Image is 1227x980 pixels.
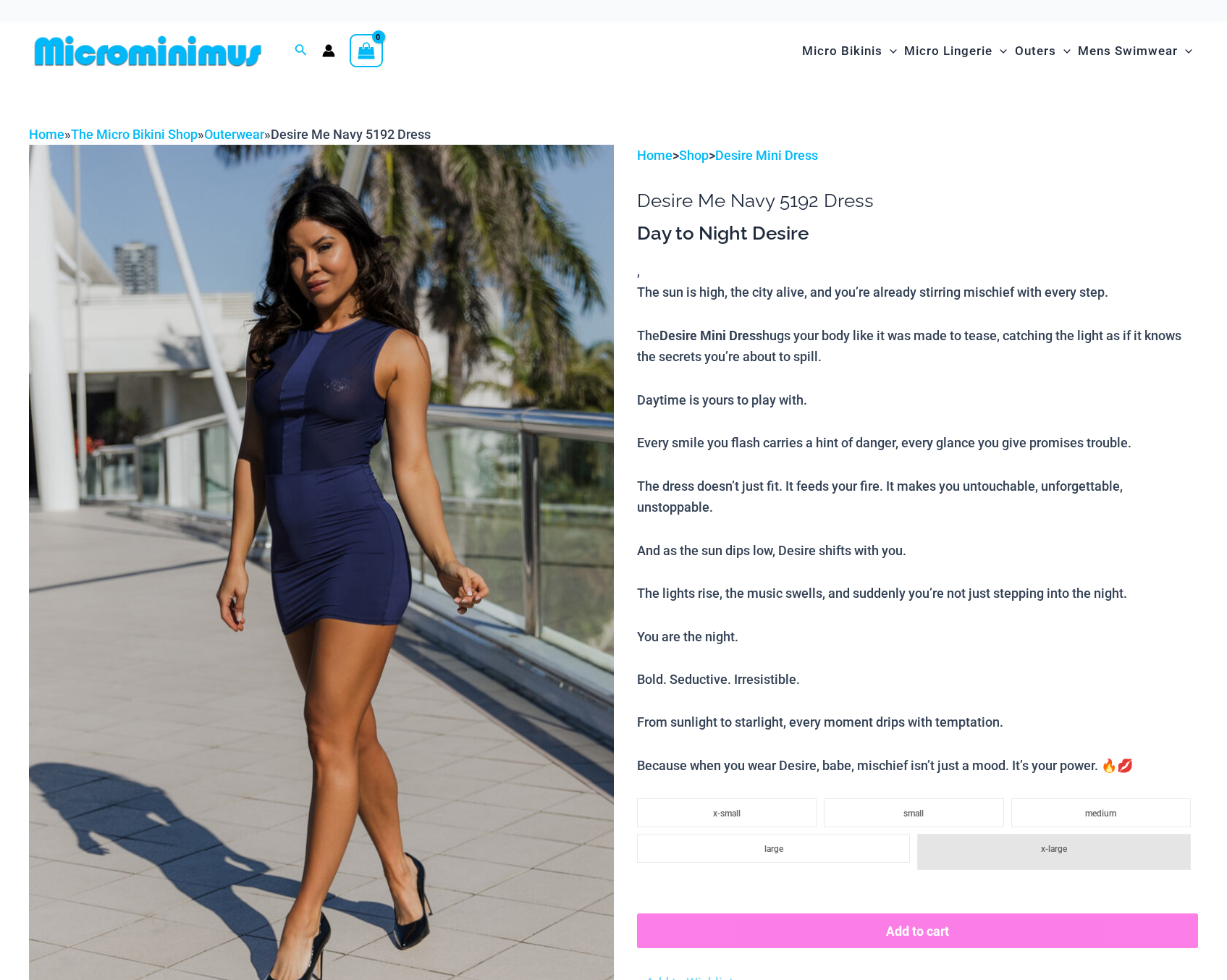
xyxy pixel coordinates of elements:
[1078,33,1178,69] span: Mens Swimwear
[295,42,308,60] a: Search icon link
[802,33,882,69] span: Micro Bikinis
[637,913,1198,948] button: Add to cart
[1178,33,1192,69] span: Menu Toggle
[1015,33,1056,69] span: Outers
[715,148,818,163] a: Desire Mini Dress
[637,148,672,163] a: Home
[322,44,335,57] a: Account icon link
[764,844,783,854] span: large
[29,35,267,67] img: MM SHOP LOGO FLAT
[637,834,911,863] li: large
[1011,29,1074,73] a: OutersMenu ToggleMenu Toggle
[637,145,1198,166] p: > >
[271,127,431,142] span: Desire Me Navy 5192 Dress
[798,29,901,73] a: Micro BikinisMenu ToggleMenu Toggle
[29,127,64,142] a: Home
[903,808,924,819] span: small
[637,798,817,827] li: x-small
[659,326,762,344] b: Desire Mini Dress
[637,221,1198,246] h3: Day to Night Desire
[637,282,1198,776] p: The sun is high, the city alive, and you’re already stirring mischief with every step. The hugs y...
[917,834,1191,870] li: x-large
[904,33,992,69] span: Micro Lingerie
[882,33,897,69] span: Menu Toggle
[992,33,1007,69] span: Menu Toggle
[1085,808,1116,819] span: medium
[1041,844,1067,854] span: x-large
[901,29,1011,73] a: Micro LingerieMenu ToggleMenu Toggle
[1074,29,1196,73] a: Mens SwimwearMenu ToggleMenu Toggle
[1011,798,1191,827] li: medium
[350,34,383,67] a: View Shopping Cart, empty
[637,190,1198,212] h1: Desire Me Navy 5192 Dress
[204,127,264,142] a: Outerwear
[71,127,198,142] a: The Micro Bikini Shop
[1056,33,1071,69] span: Menu Toggle
[713,808,741,819] span: x-small
[796,27,1198,75] nav: Site Navigation
[29,127,431,142] span: » » »
[824,798,1003,827] li: small
[679,148,709,163] a: Shop
[637,221,1198,777] div: ,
